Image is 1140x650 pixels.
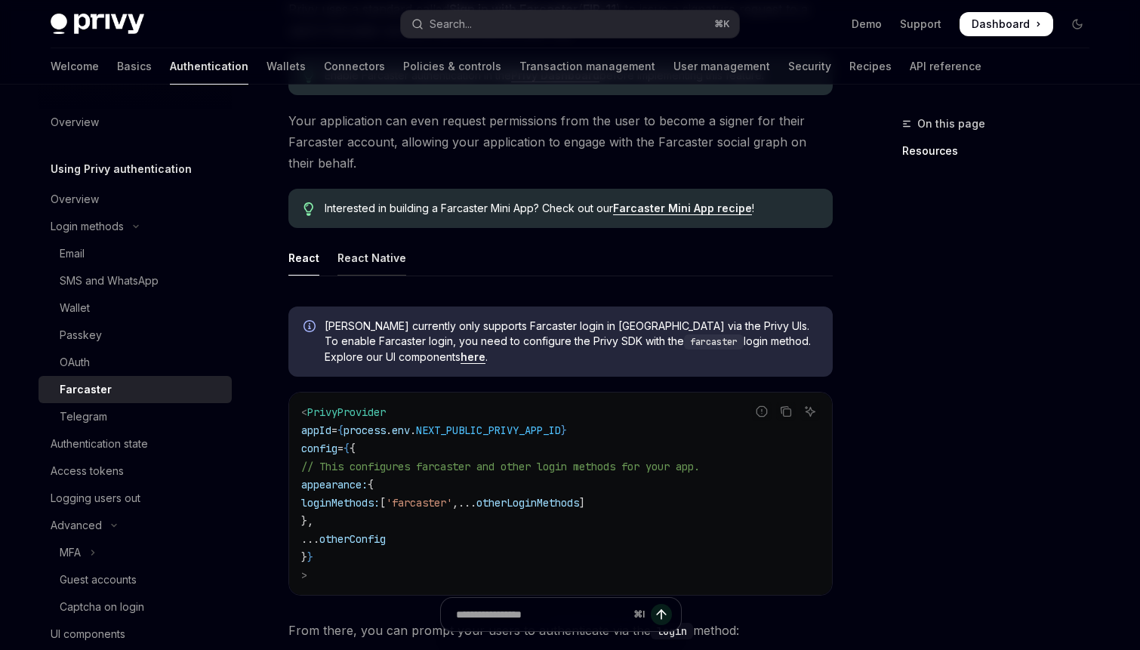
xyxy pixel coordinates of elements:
[51,190,99,208] div: Overview
[900,17,941,32] a: Support
[337,442,344,455] span: =
[51,48,99,85] a: Welcome
[301,405,307,419] span: <
[301,424,331,437] span: appId
[972,17,1030,32] span: Dashboard
[301,568,307,582] span: >
[39,539,232,566] button: Toggle MFA section
[60,380,112,399] div: Farcaster
[39,186,232,213] a: Overview
[579,496,585,510] span: ]
[392,424,410,437] span: env
[307,550,313,564] span: }
[788,48,831,85] a: Security
[324,48,385,85] a: Connectors
[170,48,248,85] a: Authentication
[307,405,386,419] span: PrivyProvider
[301,460,700,473] span: // This configures farcaster and other login methods for your app.
[960,12,1053,36] a: Dashboard
[39,512,232,539] button: Toggle Advanced section
[117,48,152,85] a: Basics
[561,424,567,437] span: }
[39,430,232,457] a: Authentication state
[60,299,90,317] div: Wallet
[60,272,159,290] div: SMS and WhatsApp
[476,496,579,510] span: otherLoginMethods
[902,139,1101,163] a: Resources
[39,376,232,403] a: Farcaster
[60,326,102,344] div: Passkey
[613,202,752,215] a: Farcaster Mini App recipe
[325,319,818,365] span: [PERSON_NAME] currently only supports Farcaster login in [GEOGRAPHIC_DATA] via the Privy UIs. To ...
[39,403,232,430] a: Telegram
[60,544,81,562] div: MFA
[51,489,140,507] div: Logging users out
[39,485,232,512] a: Logging users out
[337,424,344,437] span: {
[60,408,107,426] div: Telegram
[51,217,124,236] div: Login methods
[852,17,882,32] a: Demo
[331,424,337,437] span: =
[301,442,337,455] span: config
[60,598,144,616] div: Captcha on login
[1065,12,1089,36] button: Toggle dark mode
[51,462,124,480] div: Access tokens
[60,353,90,371] div: OAuth
[401,11,739,38] button: Open search
[288,240,319,276] div: React
[301,496,380,510] span: loginMethods:
[519,48,655,85] a: Transaction management
[430,15,472,33] div: Search...
[51,435,148,453] div: Authentication state
[800,402,820,421] button: Ask AI
[319,532,386,546] span: otherConfig
[39,213,232,240] button: Toggle Login methods section
[39,593,232,621] a: Captcha on login
[51,625,125,643] div: UI components
[403,48,501,85] a: Policies & controls
[51,160,192,178] h5: Using Privy authentication
[673,48,770,85] a: User management
[344,442,350,455] span: {
[39,109,232,136] a: Overview
[350,442,356,455] span: {
[39,322,232,349] a: Passkey
[301,532,319,546] span: ...
[910,48,981,85] a: API reference
[368,478,374,491] span: {
[39,621,232,648] a: UI components
[752,402,772,421] button: Report incorrect code
[39,240,232,267] a: Email
[303,320,319,335] svg: Info
[301,550,307,564] span: }
[39,267,232,294] a: SMS and WhatsApp
[684,334,744,350] code: farcaster
[380,496,386,510] span: [
[386,496,452,510] span: 'farcaster'
[416,424,561,437] span: NEXT_PUBLIC_PRIVY_APP_ID
[51,14,144,35] img: dark logo
[337,240,406,276] div: React Native
[60,245,85,263] div: Email
[60,571,137,589] div: Guest accounts
[288,110,833,174] span: Your application can even request permissions from the user to become a signer for their Farcaste...
[461,350,485,364] a: here
[776,402,796,421] button: Copy the contents from the code block
[917,115,985,133] span: On this page
[458,496,476,510] span: ...
[51,113,99,131] div: Overview
[849,48,892,85] a: Recipes
[456,598,627,631] input: Ask a question...
[344,424,386,437] span: process
[386,424,392,437] span: .
[651,604,672,625] button: Send message
[714,18,730,30] span: ⌘ K
[39,457,232,485] a: Access tokens
[410,424,416,437] span: .
[51,516,102,534] div: Advanced
[325,201,818,216] span: Interested in building a Farcaster Mini App? Check out our !
[301,514,313,528] span: },
[267,48,306,85] a: Wallets
[39,294,232,322] a: Wallet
